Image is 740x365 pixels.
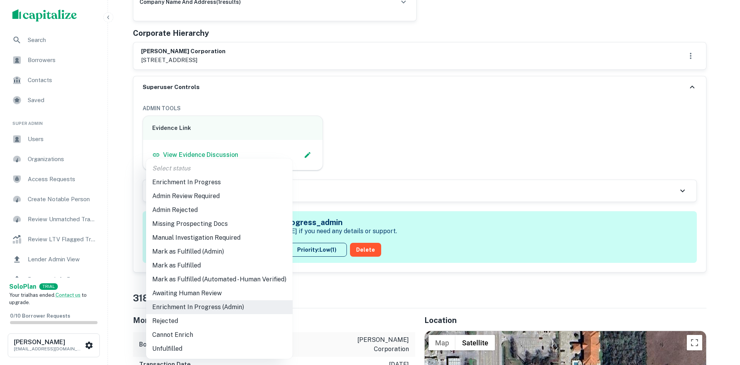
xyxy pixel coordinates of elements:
li: Mark as Fulfilled (Automated - Human Verified) [146,272,293,286]
li: Enrichment In Progress [146,175,293,189]
iframe: Chat Widget [701,303,740,340]
li: Enrichment In Progress (Admin) [146,300,293,314]
li: Unfulfilled [146,342,293,356]
li: Admin Review Required [146,189,293,203]
li: Mark as Fulfilled (Admin) [146,245,293,259]
li: Admin Rejected [146,203,293,217]
li: Missing Prospecting Docs [146,217,293,231]
li: Manual Investigation Required [146,231,293,245]
li: Mark as Fulfilled [146,259,293,272]
li: Cannot Enrich [146,328,293,342]
li: Awaiting Human Review [146,286,293,300]
li: Rejected [146,314,293,328]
